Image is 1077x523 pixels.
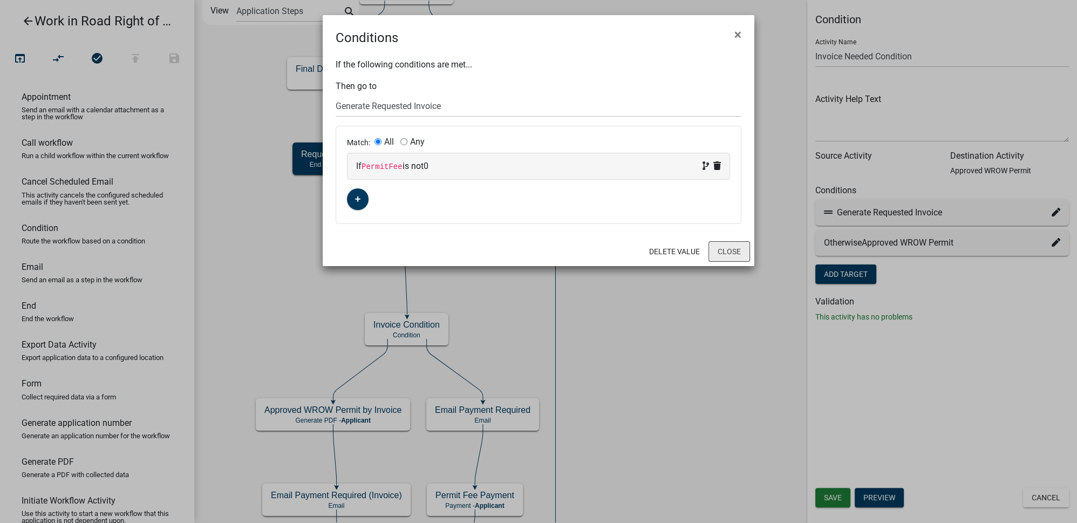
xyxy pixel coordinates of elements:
[362,162,403,171] code: PermitFee
[336,82,377,91] label: Then go to
[726,19,750,50] button: Close
[336,28,398,47] h4: Conditions
[336,58,741,71] p: If the following conditions are met...
[708,241,750,262] button: Close
[734,27,741,42] span: ×
[640,242,708,261] button: Delete Value
[384,138,394,146] label: All
[424,161,428,171] span: 0
[410,138,425,146] label: Any
[356,160,721,173] div: If is not
[347,138,374,147] span: Match:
